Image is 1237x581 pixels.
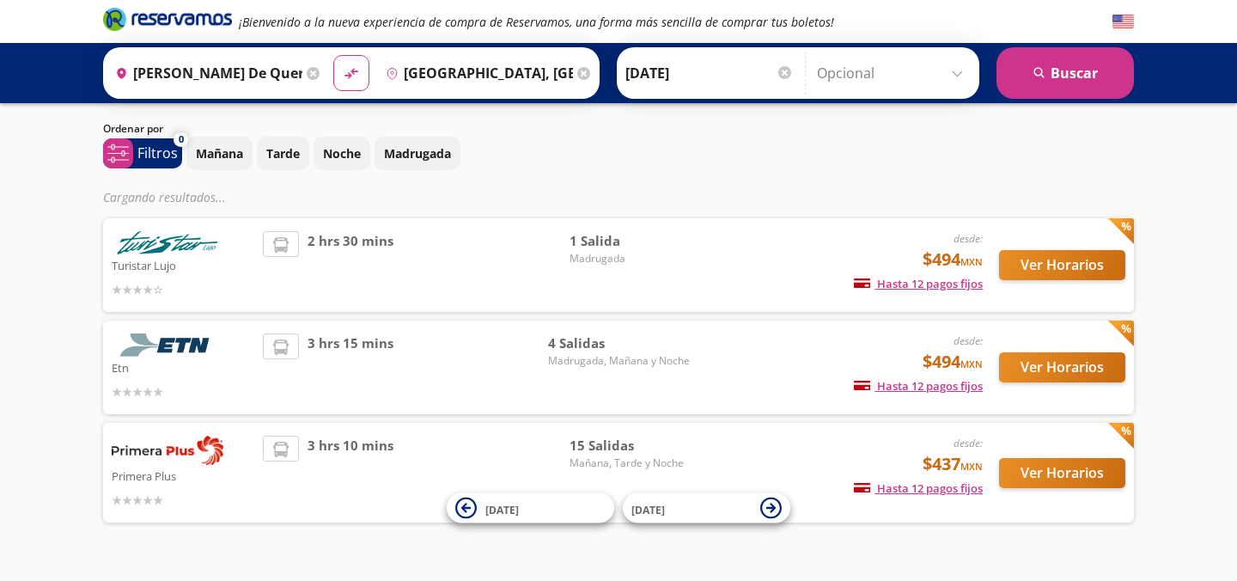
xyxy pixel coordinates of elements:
p: Tarde [266,144,300,162]
em: Cargando resultados ... [103,189,226,205]
span: 15 Salidas [570,436,690,456]
button: Tarde [257,137,309,170]
span: Hasta 12 pagos fijos [854,480,983,496]
button: 0Filtros [103,138,182,168]
button: [DATE] [623,493,790,523]
span: $494 [923,349,983,375]
span: 0 [179,132,184,147]
small: MXN [960,358,983,370]
button: Mañana [186,137,253,170]
small: MXN [960,255,983,268]
span: 2 hrs 30 mins [308,231,393,299]
em: desde: [954,333,983,348]
input: Buscar Destino [379,52,573,95]
button: Noche [314,137,370,170]
button: Ver Horarios [999,250,1125,280]
p: Filtros [137,143,178,163]
input: Buscar Origen [108,52,302,95]
span: 3 hrs 10 mins [308,436,393,510]
small: MXN [960,460,983,473]
p: Primera Plus [112,465,254,486]
span: Madrugada, Mañana y Noche [548,353,690,369]
span: $437 [923,451,983,477]
button: Buscar [996,47,1134,99]
p: Etn [112,357,254,377]
p: Mañana [196,144,243,162]
span: 4 Salidas [548,333,690,353]
input: Elegir Fecha [625,52,794,95]
span: $494 [923,247,983,272]
span: [DATE] [631,502,665,517]
img: Etn [112,333,223,357]
span: Hasta 12 pagos fijos [854,276,983,291]
p: Turistar Lujo [112,254,254,275]
span: Mañana, Tarde y Noche [570,456,690,471]
button: Madrugada [375,137,460,170]
p: Noche [323,144,361,162]
em: desde: [954,231,983,246]
span: [DATE] [485,502,519,517]
button: Ver Horarios [999,458,1125,488]
em: ¡Bienvenido a la nueva experiencia de compra de Reservamos, una forma más sencilla de comprar tus... [239,14,834,30]
p: Ordenar por [103,121,163,137]
a: Brand Logo [103,6,232,37]
img: Turistar Lujo [112,231,223,254]
span: 1 Salida [570,231,690,251]
em: desde: [954,436,983,450]
p: Madrugada [384,144,451,162]
input: Opcional [817,52,971,95]
span: Hasta 12 pagos fijos [854,378,983,394]
span: 3 hrs 15 mins [308,333,393,401]
button: [DATE] [447,493,614,523]
i: Brand Logo [103,6,232,32]
span: Madrugada [570,251,690,266]
button: Ver Horarios [999,352,1125,382]
img: Primera Plus [112,436,223,465]
button: English [1112,11,1134,33]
